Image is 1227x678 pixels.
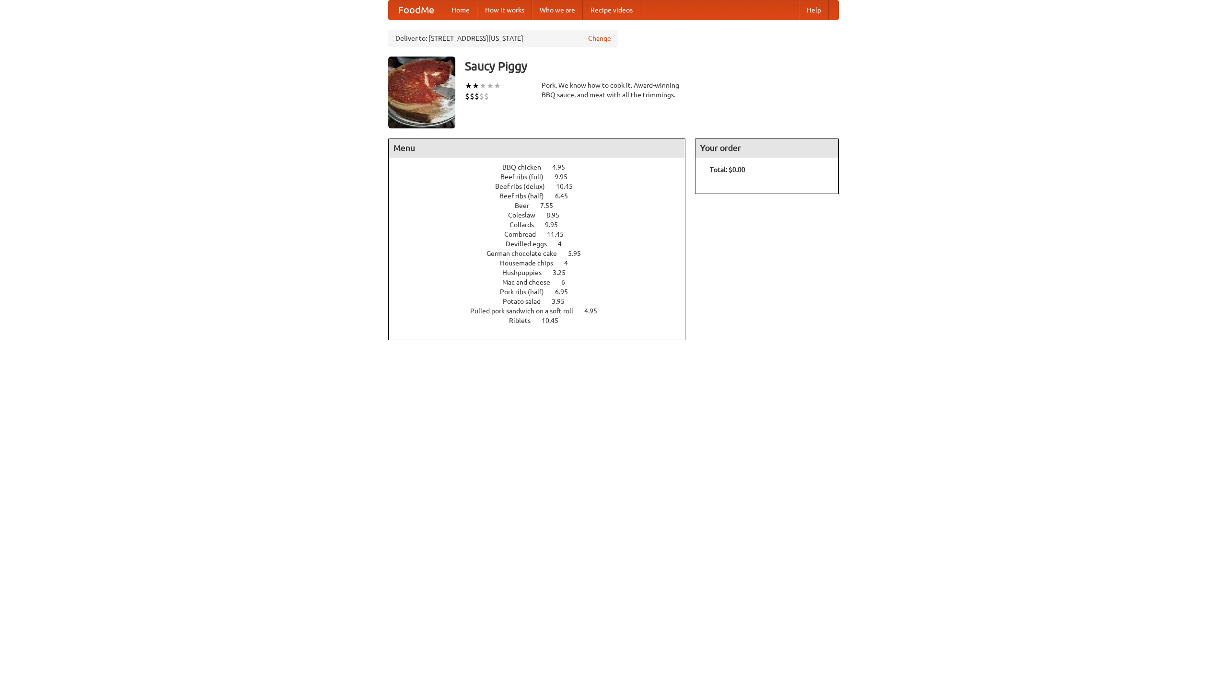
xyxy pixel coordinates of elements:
li: $ [475,91,479,102]
span: 6.45 [555,192,578,200]
span: 10.45 [542,317,568,324]
span: 7.55 [540,202,563,209]
a: Home [444,0,477,20]
span: Pork ribs (half) [500,288,554,296]
a: Recipe videos [583,0,640,20]
span: 11.45 [547,230,573,238]
a: Beef ribs (delux) 10.45 [495,183,590,190]
a: Beef ribs (full) 9.95 [500,173,585,181]
a: Beer 7.55 [515,202,571,209]
span: Hushpuppies [502,269,551,276]
a: Coleslaw 8.95 [508,211,577,219]
h4: Menu [389,138,685,158]
span: Collards [509,221,544,229]
span: Coleslaw [508,211,545,219]
li: ★ [486,80,494,91]
span: 6.95 [555,288,578,296]
a: Pork ribs (half) 6.95 [500,288,586,296]
a: German chocolate cake 5.95 [486,250,599,257]
span: Riblets [509,317,540,324]
span: 9.95 [555,173,577,181]
li: ★ [494,80,501,91]
li: $ [484,91,489,102]
li: $ [465,91,470,102]
h3: Saucy Piggy [465,57,839,76]
span: Beef ribs (delux) [495,183,555,190]
a: How it works [477,0,532,20]
span: Devilled eggs [506,240,556,248]
h4: Your order [695,138,838,158]
li: $ [479,91,484,102]
span: Pulled pork sandwich on a soft roll [470,307,583,315]
a: Potato salad 3.95 [503,298,582,305]
li: $ [470,91,475,102]
a: Housemade chips 4 [500,259,586,267]
a: Hushpuppies 3.25 [502,269,583,276]
a: Collards 9.95 [509,221,576,229]
span: Mac and cheese [502,278,560,286]
span: 6 [561,278,575,286]
a: FoodMe [389,0,444,20]
li: ★ [465,80,472,91]
a: Beef ribs (half) 6.45 [499,192,586,200]
img: angular.jpg [388,57,455,128]
span: BBQ chicken [502,163,551,171]
b: Total: $0.00 [710,166,745,173]
a: Change [588,34,611,43]
li: ★ [472,80,479,91]
a: Cornbread 11.45 [504,230,581,238]
li: ★ [479,80,486,91]
a: BBQ chicken 4.95 [502,163,583,171]
a: Mac and cheese 6 [502,278,583,286]
span: 4.95 [552,163,575,171]
a: Help [799,0,829,20]
span: 5.95 [568,250,590,257]
span: Housemade chips [500,259,563,267]
span: 9.95 [545,221,567,229]
span: Beef ribs (half) [499,192,554,200]
span: 4 [558,240,571,248]
span: 3.25 [553,269,575,276]
a: Devilled eggs 4 [506,240,579,248]
span: Cornbread [504,230,545,238]
span: 4 [564,259,578,267]
a: Riblets 10.45 [509,317,576,324]
span: 4.95 [584,307,607,315]
span: 10.45 [556,183,582,190]
span: Potato salad [503,298,550,305]
span: German chocolate cake [486,250,567,257]
span: Beer [515,202,539,209]
span: 3.95 [552,298,574,305]
div: Pork. We know how to cook it. Award-winning BBQ sauce, and meat with all the trimmings. [542,80,685,100]
span: Beef ribs (full) [500,173,553,181]
a: Who we are [532,0,583,20]
div: Deliver to: [STREET_ADDRESS][US_STATE] [388,30,618,47]
a: Pulled pork sandwich on a soft roll 4.95 [470,307,615,315]
span: 8.95 [546,211,569,219]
